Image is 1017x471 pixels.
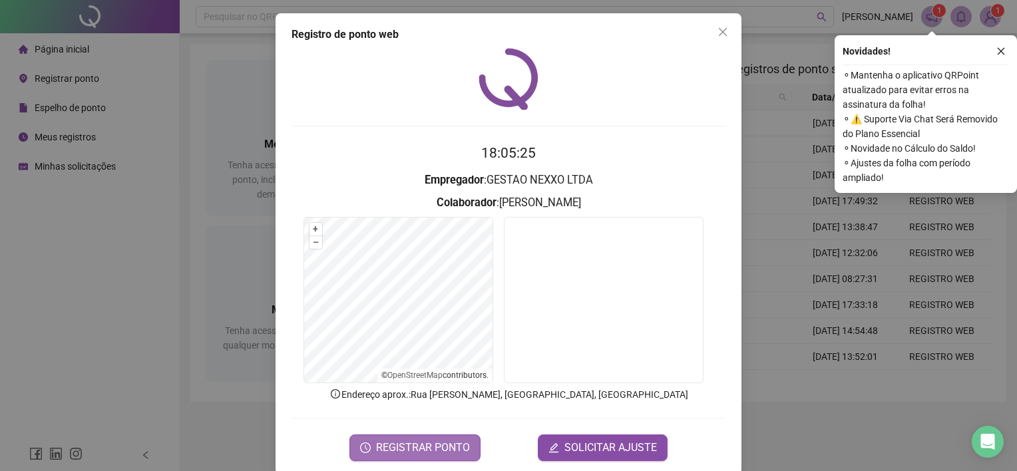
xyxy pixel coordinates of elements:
button: – [309,236,322,249]
span: SOLICITAR AJUSTE [564,440,657,456]
span: ⚬ Mantenha o aplicativo QRPoint atualizado para evitar erros na assinatura da folha! [843,68,1009,112]
strong: Colaborador [437,196,497,209]
img: QRPoint [479,48,538,110]
li: © contributors. [381,371,489,380]
h3: : GESTAO NEXXO LTDA [292,172,725,189]
span: ⚬ ⚠️ Suporte Via Chat Será Removido do Plano Essencial [843,112,1009,141]
span: close [717,27,728,37]
span: ⚬ Ajustes da folha com período ampliado! [843,156,1009,185]
span: REGISTRAR PONTO [376,440,470,456]
time: 18:05:25 [481,145,536,161]
span: ⚬ Novidade no Cálculo do Saldo! [843,141,1009,156]
div: Registro de ponto web [292,27,725,43]
div: Open Intercom Messenger [972,426,1004,458]
p: Endereço aprox. : Rua [PERSON_NAME], [GEOGRAPHIC_DATA], [GEOGRAPHIC_DATA] [292,387,725,402]
span: close [996,47,1006,56]
span: clock-circle [360,442,371,453]
span: edit [548,442,559,453]
button: + [309,223,322,235]
button: REGISTRAR PONTO [349,434,481,461]
button: Close [712,21,733,43]
h3: : [PERSON_NAME] [292,194,725,212]
a: OpenStreetMap [387,371,443,380]
span: Novidades ! [843,44,891,59]
strong: Empregador [425,174,484,186]
button: editSOLICITAR AJUSTE [538,434,668,461]
span: info-circle [329,388,341,400]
